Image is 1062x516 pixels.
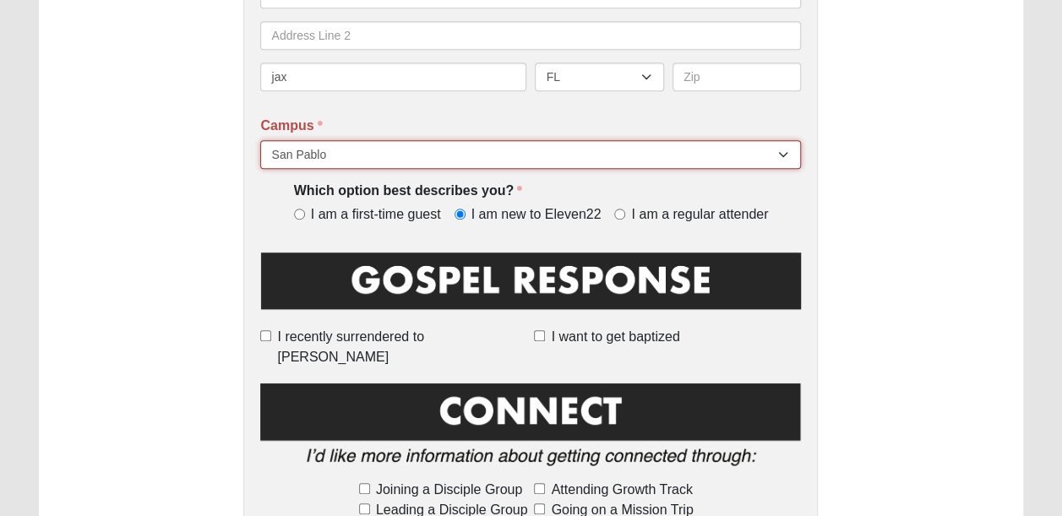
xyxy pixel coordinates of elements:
input: I am a first-time guest [294,209,305,220]
label: Which option best describes you? [294,182,522,201]
span: Attending Growth Track [551,480,692,500]
input: I am a regular attender [614,209,625,220]
input: I want to get baptized [534,330,545,341]
span: Joining a Disciple Group [376,480,522,500]
span: I recently surrendered to [PERSON_NAME] [277,327,527,367]
input: City [260,62,526,91]
span: I am a first-time guest [311,205,441,225]
input: Leading a Disciple Group [359,503,370,514]
input: Zip [673,62,802,91]
input: I recently surrendered to [PERSON_NAME] [260,330,271,341]
span: I want to get baptized [551,327,679,347]
span: I am a regular attender [631,205,768,225]
input: Address Line 2 [260,21,801,50]
input: I am new to Eleven22 [455,209,466,220]
img: Connect.png [260,379,801,477]
input: Joining a Disciple Group [359,483,370,494]
input: Going on a Mission Trip [534,503,545,514]
input: Attending Growth Track [534,483,545,494]
span: I am new to Eleven22 [471,205,602,225]
label: Campus [260,117,322,136]
img: GospelResponseBLK.png [260,249,801,324]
